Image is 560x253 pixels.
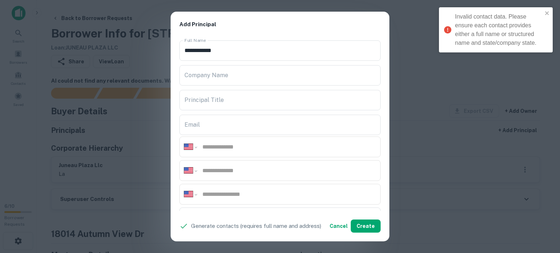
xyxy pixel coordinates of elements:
[455,12,542,47] div: Invalid contact data. Please ensure each contact provides either a full name or structured name a...
[171,12,389,37] h2: Add Principal
[184,37,206,43] label: Full Name
[191,222,321,230] p: Generate contacts (requires full name and address)
[545,10,550,17] button: close
[327,220,351,233] button: Cancel
[351,220,381,233] button: Create
[524,195,560,230] iframe: Chat Widget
